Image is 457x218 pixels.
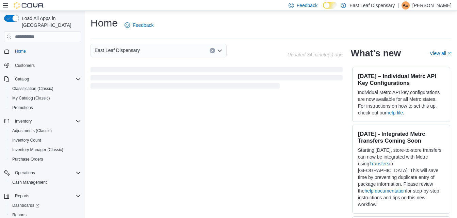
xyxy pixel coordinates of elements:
[12,203,39,208] span: Dashboards
[91,16,118,30] h1: Home
[10,178,81,186] span: Cash Management
[1,116,84,126] button: Inventory
[12,75,81,83] span: Catalog
[10,201,42,210] a: Dashboards
[12,47,29,55] a: Home
[10,146,81,154] span: Inventory Manager (Classic)
[7,178,84,187] button: Cash Management
[12,192,32,200] button: Reports
[447,52,452,56] svg: External link
[10,104,81,112] span: Promotions
[10,85,56,93] a: Classification (Classic)
[10,201,81,210] span: Dashboards
[10,127,54,135] a: Adjustments (Classic)
[15,49,26,54] span: Home
[15,193,29,199] span: Reports
[288,52,343,57] p: Updated 34 minute(s) ago
[7,155,84,164] button: Purchase Orders
[358,130,444,144] h3: [DATE] - Integrated Metrc Transfers Coming Soon
[323,2,337,9] input: Dark Mode
[358,147,444,208] p: Starting [DATE], store-to-store transfers can now be integrated with Metrc using in [GEOGRAPHIC_D...
[12,147,63,152] span: Inventory Manager (Classic)
[12,61,37,70] a: Customers
[217,48,223,53] button: Open list of options
[10,94,53,102] a: My Catalog (Classic)
[1,46,84,56] button: Home
[403,1,408,10] span: AE
[10,155,81,163] span: Purchase Orders
[397,1,399,10] p: |
[1,168,84,178] button: Operations
[15,76,29,82] span: Catalog
[10,178,49,186] a: Cash Management
[387,110,403,115] a: help file
[364,188,406,194] a: help documentation
[430,51,452,56] a: View allExternal link
[91,68,343,90] span: Loading
[7,93,84,103] button: My Catalog (Classic)
[7,84,84,93] button: Classification (Classic)
[210,48,215,53] button: Clear input
[12,157,43,162] span: Purchase Orders
[15,119,32,124] span: Inventory
[1,191,84,201] button: Reports
[369,161,389,166] a: Transfers
[12,169,81,177] span: Operations
[12,138,41,143] span: Inventory Count
[95,46,140,54] span: East Leaf Dispensary
[10,155,46,163] a: Purchase Orders
[15,170,35,176] span: Operations
[12,75,32,83] button: Catalog
[1,74,84,84] button: Catalog
[122,18,156,32] a: Feedback
[297,2,317,9] span: Feedback
[7,103,84,112] button: Promotions
[12,192,81,200] span: Reports
[15,63,35,68] span: Customers
[133,22,153,29] span: Feedback
[12,169,38,177] button: Operations
[349,1,395,10] p: East Leaf Dispensary
[14,2,44,9] img: Cova
[10,136,44,144] a: Inventory Count
[12,117,34,125] button: Inventory
[12,47,81,55] span: Home
[10,146,66,154] a: Inventory Manager (Classic)
[10,85,81,93] span: Classification (Classic)
[12,117,81,125] span: Inventory
[402,1,410,10] div: Ashley Easterling
[12,128,52,133] span: Adjustments (Classic)
[7,201,84,210] a: Dashboards
[12,95,50,101] span: My Catalog (Classic)
[10,104,36,112] a: Promotions
[358,73,444,86] h3: [DATE] – Individual Metrc API Key Configurations
[10,136,81,144] span: Inventory Count
[412,1,452,10] p: [PERSON_NAME]
[1,60,84,70] button: Customers
[7,145,84,155] button: Inventory Manager (Classic)
[12,61,81,69] span: Customers
[7,135,84,145] button: Inventory Count
[19,15,81,29] span: Load All Apps in [GEOGRAPHIC_DATA]
[12,180,47,185] span: Cash Management
[10,94,81,102] span: My Catalog (Classic)
[12,105,33,110] span: Promotions
[12,212,27,218] span: Reports
[351,48,401,59] h2: What's new
[12,86,53,91] span: Classification (Classic)
[10,127,81,135] span: Adjustments (Classic)
[7,126,84,135] button: Adjustments (Classic)
[358,89,444,116] p: Individual Metrc API key configurations are now available for all Metrc states. For instructions ...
